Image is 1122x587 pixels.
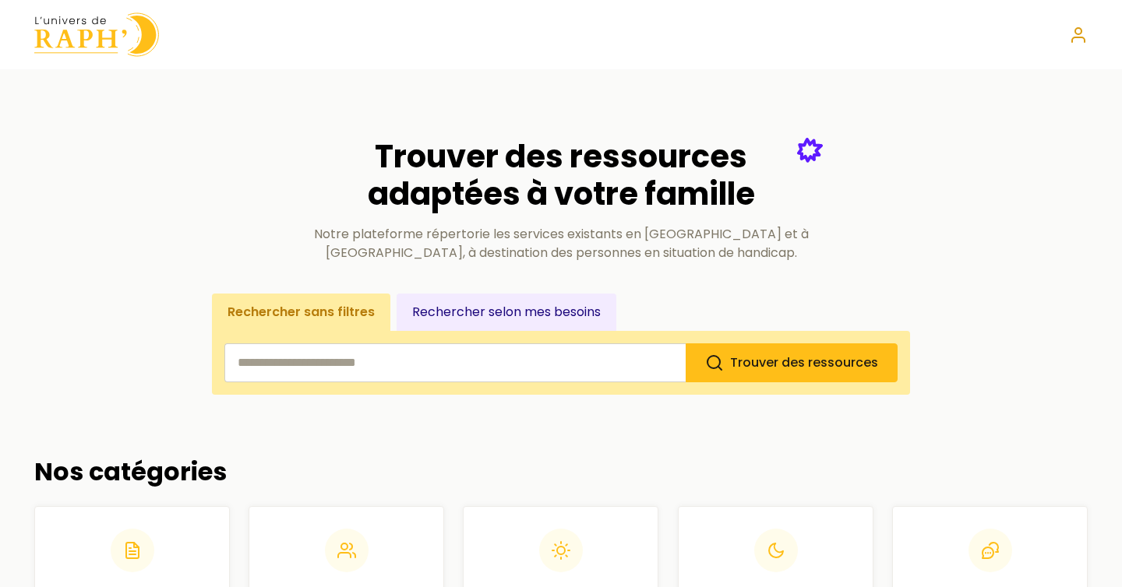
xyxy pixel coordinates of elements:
[299,138,823,213] h2: Trouver des ressources adaptées à votre famille
[34,12,159,57] img: Univers de Raph logo
[299,225,823,262] p: Notre plateforme répertorie les services existants en [GEOGRAPHIC_DATA] et à [GEOGRAPHIC_DATA], à...
[797,138,823,163] img: Étoile
[34,457,1088,487] h2: Nos catégories
[686,343,898,382] button: Trouver des ressources
[730,353,878,371] span: Trouver des ressources
[1069,26,1088,44] a: Se connecter
[397,293,616,331] button: Rechercher selon mes besoins
[212,293,390,331] button: Rechercher sans filtres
